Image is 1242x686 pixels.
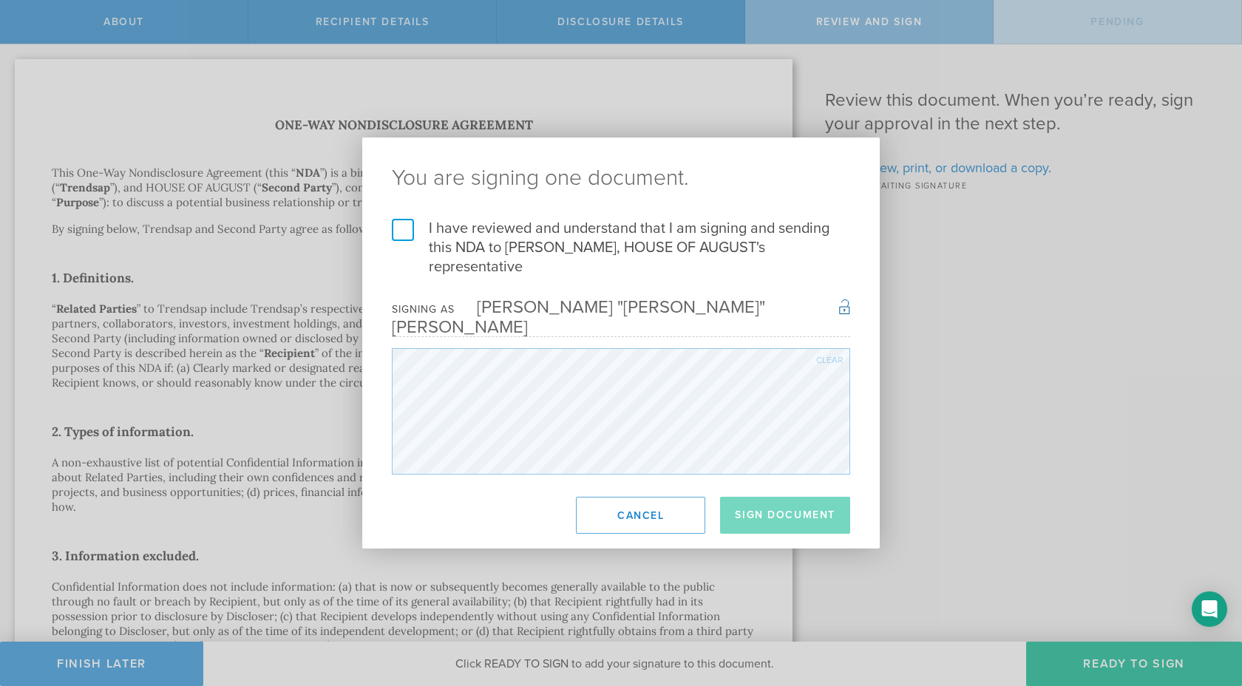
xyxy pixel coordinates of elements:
[392,219,850,276] label: I have reviewed and understand that I am signing and sending this NDA to [PERSON_NAME], HOUSE OF ...
[392,303,455,316] div: Signing as
[392,296,765,338] div: [PERSON_NAME] "[PERSON_NAME]" [PERSON_NAME]
[1192,591,1227,627] div: Open Intercom Messenger
[576,497,705,534] button: Cancel
[392,167,850,189] ng-pluralize: You are signing one document.
[720,497,850,534] button: Sign Document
